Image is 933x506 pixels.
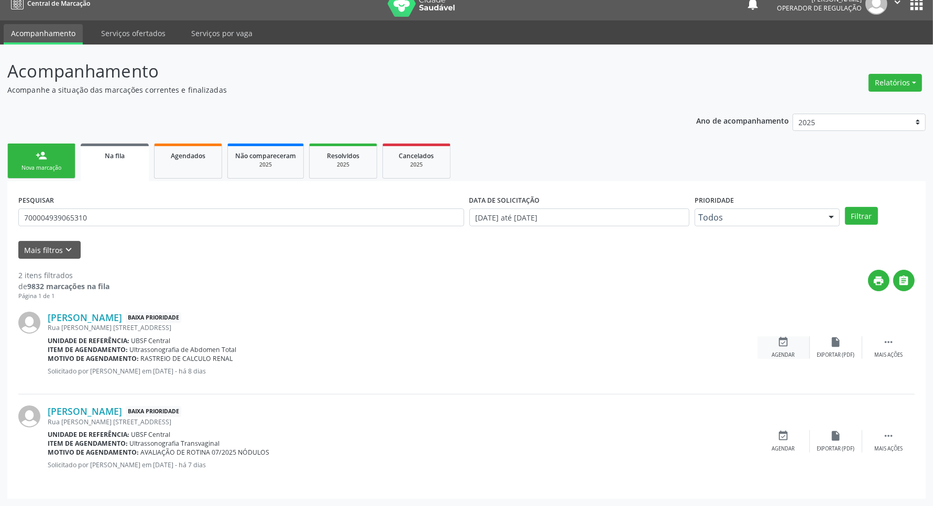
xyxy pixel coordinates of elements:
input: Selecione um intervalo [469,208,689,226]
div: Rua [PERSON_NAME] [STREET_ADDRESS] [48,323,758,332]
i: keyboard_arrow_down [63,244,75,256]
p: Ano de acompanhamento [696,114,789,127]
span: UBSF Central [131,336,171,345]
div: 2 itens filtrados [18,270,109,281]
button:  [893,270,915,291]
div: Exportar (PDF) [817,445,855,453]
div: Agendar [772,351,795,359]
p: Solicitado por [PERSON_NAME] em [DATE] - há 7 dias [48,460,758,469]
i: insert_drive_file [830,336,842,348]
button: Relatórios [869,74,922,92]
a: Acompanhamento [4,24,83,45]
div: Exportar (PDF) [817,351,855,359]
i: print [873,275,885,287]
button: Mais filtroskeyboard_arrow_down [18,241,81,259]
span: Operador de regulação [777,4,862,13]
b: Unidade de referência: [48,430,129,439]
span: Todos [698,212,818,223]
i: insert_drive_file [830,430,842,442]
i: event_available [778,336,789,348]
span: Ultrassonografia de Abdomen Total [130,345,237,354]
span: AVALIAÇÃO DE ROTINA 07/2025 NÓDULOS [141,448,270,457]
i:  [883,336,894,348]
div: Página 1 de 1 [18,292,109,301]
span: Na fila [105,151,125,160]
label: Prioridade [695,192,734,208]
button: print [868,270,890,291]
div: Mais ações [874,351,903,359]
span: Resolvidos [327,151,359,160]
i: event_available [778,430,789,442]
span: UBSF Central [131,430,171,439]
button: Filtrar [845,207,878,225]
label: DATA DE SOLICITAÇÃO [469,192,540,208]
i:  [883,430,894,442]
a: [PERSON_NAME] [48,312,122,323]
img: img [18,312,40,334]
span: Baixa Prioridade [126,312,181,323]
div: person_add [36,150,47,161]
div: Mais ações [874,445,903,453]
i:  [898,275,910,287]
span: Ultrassonografia Transvaginal [130,439,220,448]
a: Serviços por vaga [184,24,260,42]
b: Motivo de agendamento: [48,448,139,457]
label: PESQUISAR [18,192,54,208]
strong: 9832 marcações na fila [27,281,109,291]
a: [PERSON_NAME] [48,405,122,417]
div: Agendar [772,445,795,453]
b: Item de agendamento: [48,439,128,448]
img: img [18,405,40,427]
div: de [18,281,109,292]
p: Acompanhe a situação das marcações correntes e finalizadas [7,84,650,95]
b: Unidade de referência: [48,336,129,345]
span: RASTREIO DE CALCULO RENAL [141,354,233,363]
input: Nome, CNS [18,208,464,226]
div: Nova marcação [15,164,68,172]
div: Rua [PERSON_NAME] [STREET_ADDRESS] [48,417,758,426]
div: 2025 [317,161,369,169]
span: Não compareceram [235,151,296,160]
span: Baixa Prioridade [126,406,181,417]
b: Item de agendamento: [48,345,128,354]
p: Acompanhamento [7,58,650,84]
p: Solicitado por [PERSON_NAME] em [DATE] - há 8 dias [48,367,758,376]
span: Cancelados [399,151,434,160]
div: 2025 [390,161,443,169]
div: 2025 [235,161,296,169]
span: Agendados [171,151,205,160]
b: Motivo de agendamento: [48,354,139,363]
a: Serviços ofertados [94,24,173,42]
